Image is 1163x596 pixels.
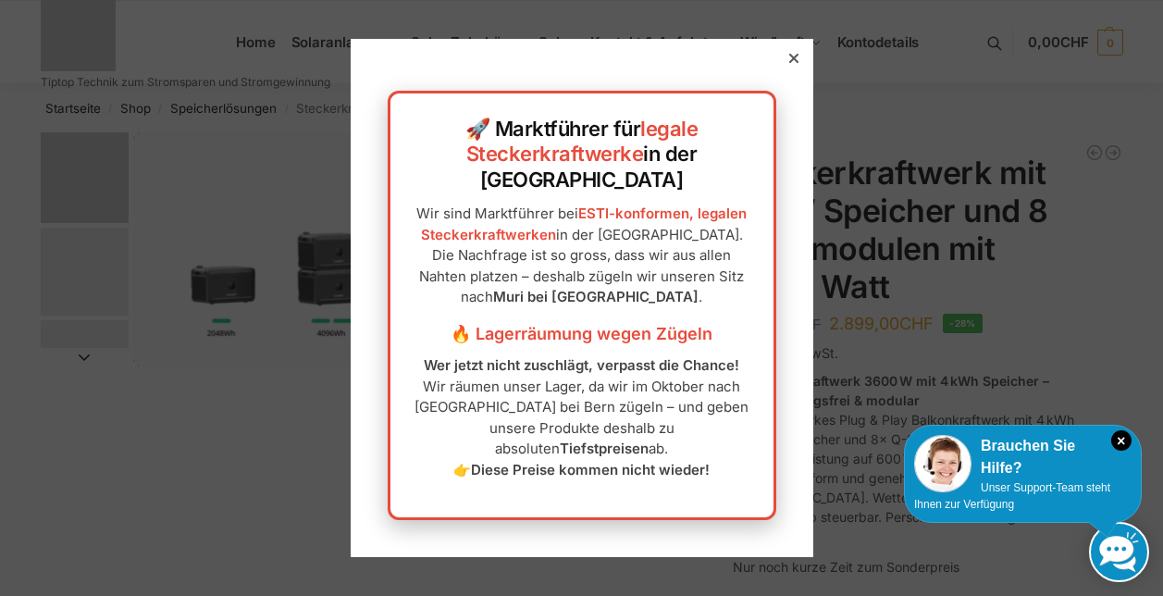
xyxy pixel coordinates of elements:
a: legale Steckerkraftwerke [466,117,699,167]
p: Wir räumen unser Lager, da wir im Oktober nach [GEOGRAPHIC_DATA] bei Bern zügeln – und geben unse... [409,355,755,480]
strong: Wer jetzt nicht zuschlägt, verpasst die Chance! [424,356,739,374]
strong: Muri bei [GEOGRAPHIC_DATA] [493,288,699,305]
img: Customer service [914,435,971,492]
i: Schließen [1111,430,1132,451]
h2: 🚀 Marktführer für in der [GEOGRAPHIC_DATA] [409,117,755,193]
p: Wir sind Marktführer bei in der [GEOGRAPHIC_DATA]. Die Nachfrage ist so gross, dass wir aus allen... [409,204,755,308]
strong: Diese Preise kommen nicht wieder! [471,461,710,478]
span: Unser Support-Team steht Ihnen zur Verfügung [914,481,1110,511]
div: Brauchen Sie Hilfe? [914,435,1132,479]
a: ESTI-konformen, legalen Steckerkraftwerken [421,205,748,243]
h3: 🔥 Lagerräumung wegen Zügeln [409,322,755,346]
strong: Tiefstpreisen [560,440,649,457]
